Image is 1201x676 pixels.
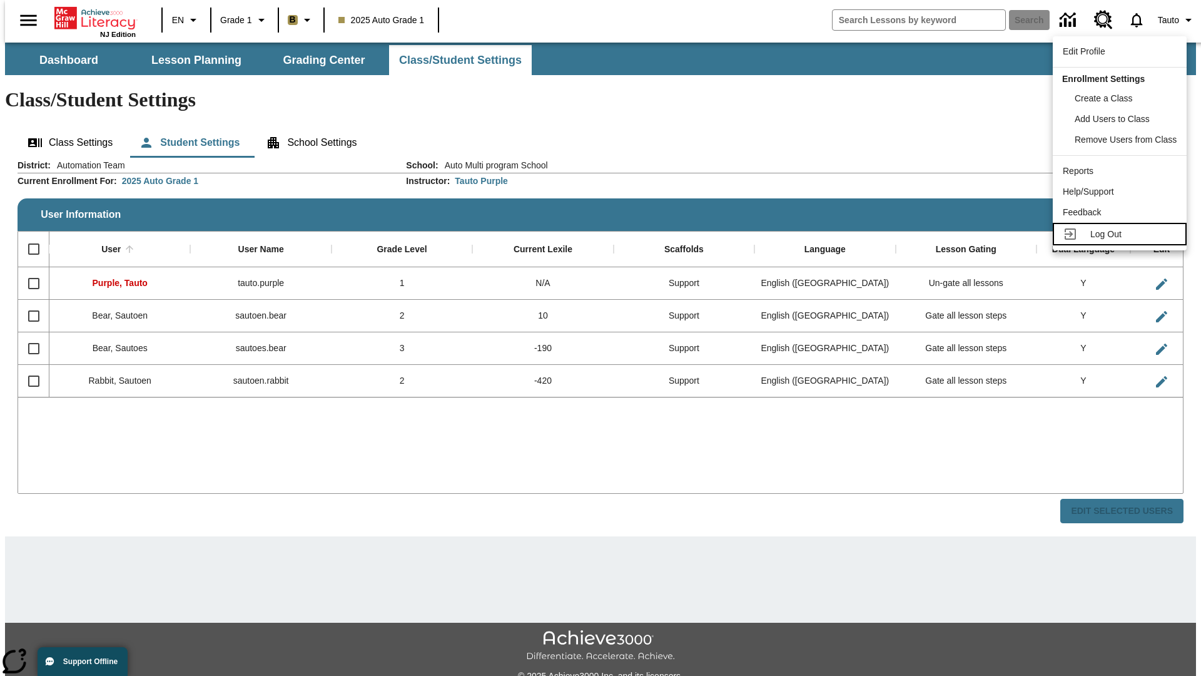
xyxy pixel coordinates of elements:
span: Feedback [1063,207,1101,217]
span: Edit Profile [1063,46,1105,56]
span: Help/Support [1063,187,1114,197]
span: Reports [1063,166,1093,176]
span: Enrollment Settings [1062,74,1145,84]
span: Add Users to Class [1075,114,1150,124]
span: Remove Users from Class [1075,135,1177,145]
span: Create a Class [1075,93,1133,103]
span: Log Out [1090,229,1122,239]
